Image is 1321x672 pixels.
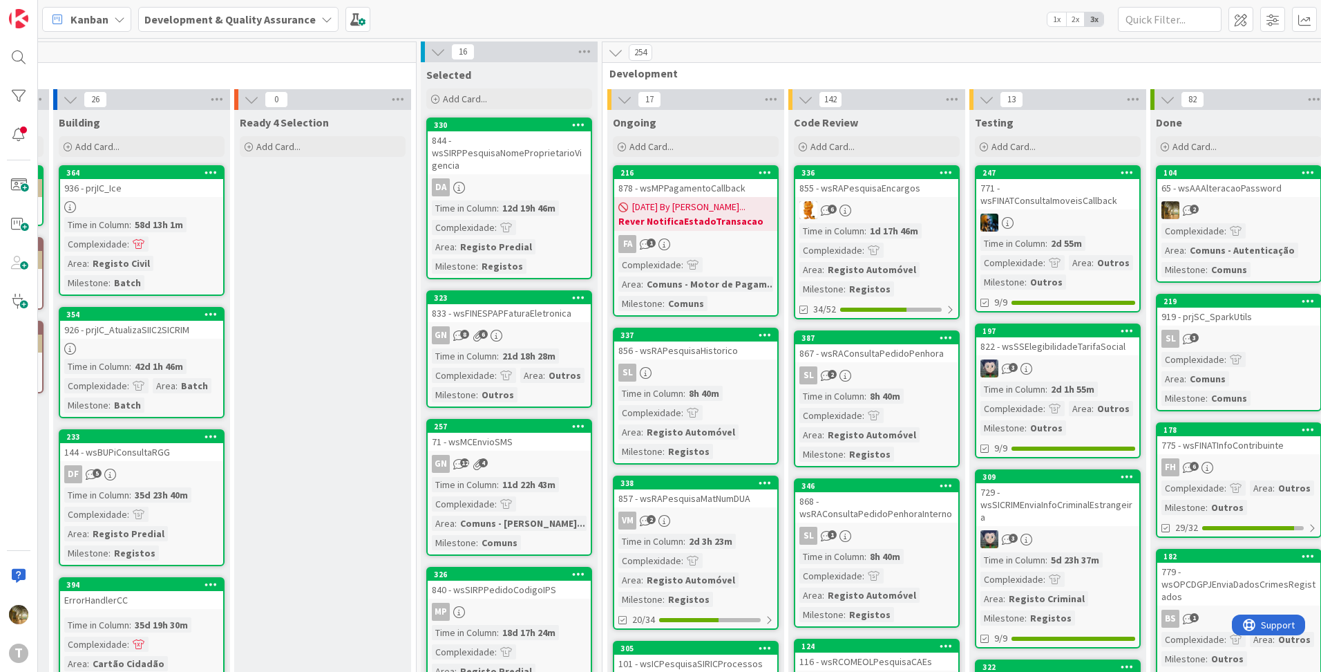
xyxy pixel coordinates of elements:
img: LS [980,360,998,377]
div: Comuns - Motor de Pagam... [643,277,779,292]
div: 197 [976,325,1139,337]
img: JC [1161,201,1179,219]
div: SL [799,366,817,384]
div: Registo Automóvel [824,262,920,277]
div: 337 [614,329,777,342]
div: 856 - wsRAPesquisaHistorico [614,342,777,360]
div: GN [432,455,450,473]
div: Area [432,516,455,531]
span: : [108,275,111,290]
div: Complexidade [64,507,127,522]
div: Milestone [432,259,476,274]
div: 336 [801,168,958,178]
div: VM [614,512,777,530]
div: 364 [66,168,223,178]
div: 247 [976,167,1139,179]
span: : [1043,401,1045,416]
div: Complexidade [64,236,127,252]
span: : [862,243,864,258]
span: : [844,447,846,462]
div: SL [618,364,636,382]
div: Milestone [1161,391,1206,406]
div: Registos [478,259,526,274]
div: 855 - wsRAPesquisaEncargos [795,179,958,197]
div: 144 - wsBUPiConsultaRGG [60,443,223,461]
div: DF [60,465,223,483]
div: 178775 - wsFINATInfoContribuinte [1157,424,1320,454]
div: Complexidade [1161,352,1224,367]
span: 6 [479,330,488,339]
img: Visit kanbanzone.com [9,9,28,28]
div: Comuns [1208,262,1251,277]
div: 364936 - prjIC_Ice [60,167,223,197]
div: 822 - wsSSElegibilidadeTarifaSocial [976,337,1139,355]
div: FH [1161,458,1179,476]
div: Time in Column [799,223,864,239]
div: 354926 - prjIC_AtualizaSIIC2SICRIM [60,308,223,339]
div: 8h 40m [866,389,904,404]
div: 219919 - prjSC_SparkUtils [1157,295,1320,326]
div: Milestone [1161,500,1206,515]
span: : [1025,274,1027,290]
div: Complexidade [618,257,681,272]
a: 25771 - wsMCEnvioSMSGNTime in Column:11d 22h 43mComplexidade:Area:Comuns - [PERSON_NAME]...Milest... [426,419,592,556]
div: Time in Column [432,200,497,216]
div: Registo Automóvel [824,427,920,442]
span: : [495,496,497,512]
div: Outros [478,387,517,402]
div: Area [64,256,87,271]
div: Registos [665,444,713,459]
span: 2 [647,515,656,524]
div: Registo Predial [457,239,535,254]
div: Complexidade [618,405,681,420]
span: 9/9 [994,295,1007,310]
div: Area [799,427,822,442]
div: 771 - wsFINATConsultaImoveisCallback [976,179,1139,209]
span: : [683,386,685,401]
span: : [1184,243,1186,258]
div: 346 [801,481,958,491]
div: Comuns [665,296,707,311]
span: Kanban [70,11,108,28]
span: : [129,217,131,232]
div: 10465 - wsAAAlteracaoPassword [1157,167,1320,197]
div: Batch [178,378,211,393]
div: 233 [66,432,223,442]
div: 1d 17h 46m [866,223,922,239]
div: 323 [434,293,591,303]
div: Time in Column [799,389,864,404]
span: Add Card... [256,140,301,153]
div: 178 [1163,425,1320,435]
div: Milestone [1161,262,1206,277]
div: JC [976,214,1139,232]
span: : [127,507,129,522]
div: 58d 13h 1m [131,217,187,232]
div: Complexidade [432,368,495,383]
div: 330844 - wsSIRPPesquisaNomeProprietarioVigencia [428,119,591,174]
div: 346868 - wsRAConsultaPedidoPenhoraInterno [795,480,958,523]
div: Outros [1094,401,1133,416]
div: Time in Column [980,382,1045,397]
div: 309 [976,471,1139,483]
div: 65 - wsAAAlteracaoPassword [1157,179,1320,197]
div: Area [1069,401,1092,416]
a: 216878 - wsMPPagamentoCallback[DATE] By [PERSON_NAME]...Rever NotificaEstadoTransacaoFAComplexida... [613,165,779,317]
div: Milestone [618,296,663,311]
div: Complexidade [1161,480,1224,496]
span: : [663,444,665,459]
div: 309729 - wsSICRIMEnviaInfoCriminalEstrangeira [976,471,1139,526]
div: 178 [1157,424,1320,436]
span: : [87,526,89,541]
div: 2d 55m [1047,236,1085,251]
div: Area [1161,371,1184,386]
span: : [1224,223,1226,239]
span: : [127,378,129,393]
a: 323833 - wsFINESPAPFaturaEletronicaGNTime in Column:21d 18h 28mComplexidade:Area:OutrosMilestone:... [426,290,592,408]
div: 338 [614,477,777,489]
span: : [495,220,497,235]
div: Complexidade [980,255,1043,270]
span: 5 [93,469,102,478]
span: : [129,359,131,374]
span: : [175,378,178,393]
div: 42d 1h 46m [131,359,187,374]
